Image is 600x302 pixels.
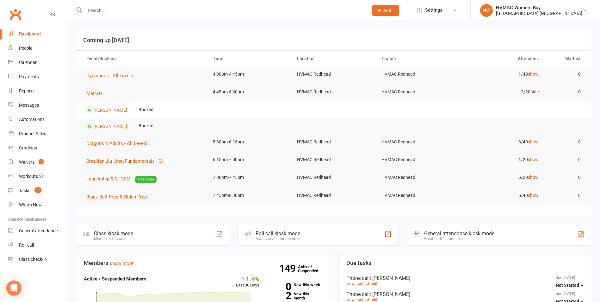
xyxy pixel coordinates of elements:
a: What's New [8,198,67,212]
a: view contact [346,281,369,286]
div: Calendar [19,60,37,65]
strong: 2 [269,291,291,300]
a: view contact [346,297,369,302]
td: HVMAC Redhead [376,170,460,185]
th: Attendees [460,51,544,67]
th: Trainer [376,51,460,67]
div: General attendance kiosk mode [424,230,494,236]
a: Calendar [8,55,67,70]
a: Automations [8,112,67,127]
td: Booked [133,102,159,117]
div: Phone call [346,275,584,281]
span: : [PERSON_NAME] [370,291,410,297]
td: Booked [133,118,159,133]
div: Roll call kiosk mode [256,230,301,236]
div: Class kiosk mode [94,230,133,236]
span: Not Started [556,283,579,288]
td: 6/20 [460,170,544,185]
h3: Due tasks [346,260,584,266]
td: 7:00pm-7:45pm [207,170,291,185]
div: Dashboard [19,31,41,36]
a: Reports [8,84,67,98]
a: Product Sales [8,127,67,141]
a: 149Active / Suspended [298,260,326,278]
td: HVMAC Redhead [376,67,460,82]
button: Dynamites - All Levels [86,72,138,79]
span: Matrats [86,91,103,96]
a: show [528,72,539,77]
span: Free class [135,176,157,183]
span: Brazilian Jiu Jitsu Fundamentals - Gi [86,158,163,164]
div: Automations [19,117,45,122]
td: 2/20 [460,85,544,99]
span: Black Belt Prep & Nidan Prep [86,194,147,200]
td: HVMAC Redhead [291,188,375,203]
td: HVMAC Redhead [376,135,460,149]
div: HVMAC Warners Bay [496,5,582,10]
td: 0 [544,67,586,82]
span: 1 [39,159,44,164]
div: Last 30 Days [236,275,259,289]
a: Class kiosk mode [8,252,67,267]
a: Workouts [8,169,67,184]
a: People [8,41,67,55]
button: Matrats [86,90,107,97]
a: Messages [8,98,67,112]
a: Gradings [8,141,67,155]
a: show [528,157,539,162]
span: Dragons & Adults - All Levels [86,141,147,146]
td: 6:15pm-7:00pm [207,152,291,167]
a: [PERSON_NAME] [93,124,127,129]
div: Class check-in [19,257,47,262]
div: Great for the front desk [424,236,494,241]
td: HVMAC Redhead [291,135,375,149]
td: 1/20 [460,152,544,167]
div: Reports [19,88,34,93]
a: show more [110,261,133,266]
a: Dashboard [8,27,67,41]
td: HVMAC Redhead [376,85,460,99]
input: Search... [83,6,364,15]
a: Tasks 17 [8,184,67,198]
h3: Members [84,260,321,266]
a: edit [371,297,377,302]
span: : [PERSON_NAME] [370,275,410,281]
div: What's New [19,202,42,207]
td: 0 [544,170,586,185]
strong: 149 [279,264,298,273]
td: 4:45pm-5:30pm [207,85,291,99]
a: show [528,175,539,180]
div: 1.4% [236,275,259,282]
div: Payments [19,74,39,79]
div: Tasks [19,188,30,193]
button: Not Started [556,280,583,291]
td: 0 [544,85,586,99]
div: [GEOGRAPHIC_DATA] [GEOGRAPHIC_DATA] [496,10,582,16]
td: HVMAC Redhead [291,67,375,82]
div: Roll call [19,242,34,248]
div: Open Intercom Messenger [6,280,22,296]
a: 2New this month [269,292,321,300]
a: hide [530,89,539,94]
div: Waivers [19,160,34,165]
h3: Coming up [DATE] [83,37,584,43]
span: Add [383,8,391,13]
td: 1/40 [460,67,544,82]
button: Brazilian Jiu Jitsu Fundamentals - Gi [86,157,167,165]
span: 17 [34,187,41,193]
td: 0 [544,152,586,167]
td: 6/40 [460,135,544,149]
div: Messages [19,103,39,108]
span: Settings [425,3,442,17]
div: Product Sales [19,131,46,136]
th: Event/Booking [81,51,207,67]
div: HW [480,4,493,17]
span: Dynamites - All Levels [86,73,133,79]
td: HVMAC Redhead [291,152,375,167]
td: 5:30pm-6:15pm [207,135,291,149]
div: People [19,46,32,51]
a: Clubworx [8,6,23,22]
div: Gradings [19,145,37,150]
th: Waitlist [544,51,586,67]
a: show [528,193,539,198]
